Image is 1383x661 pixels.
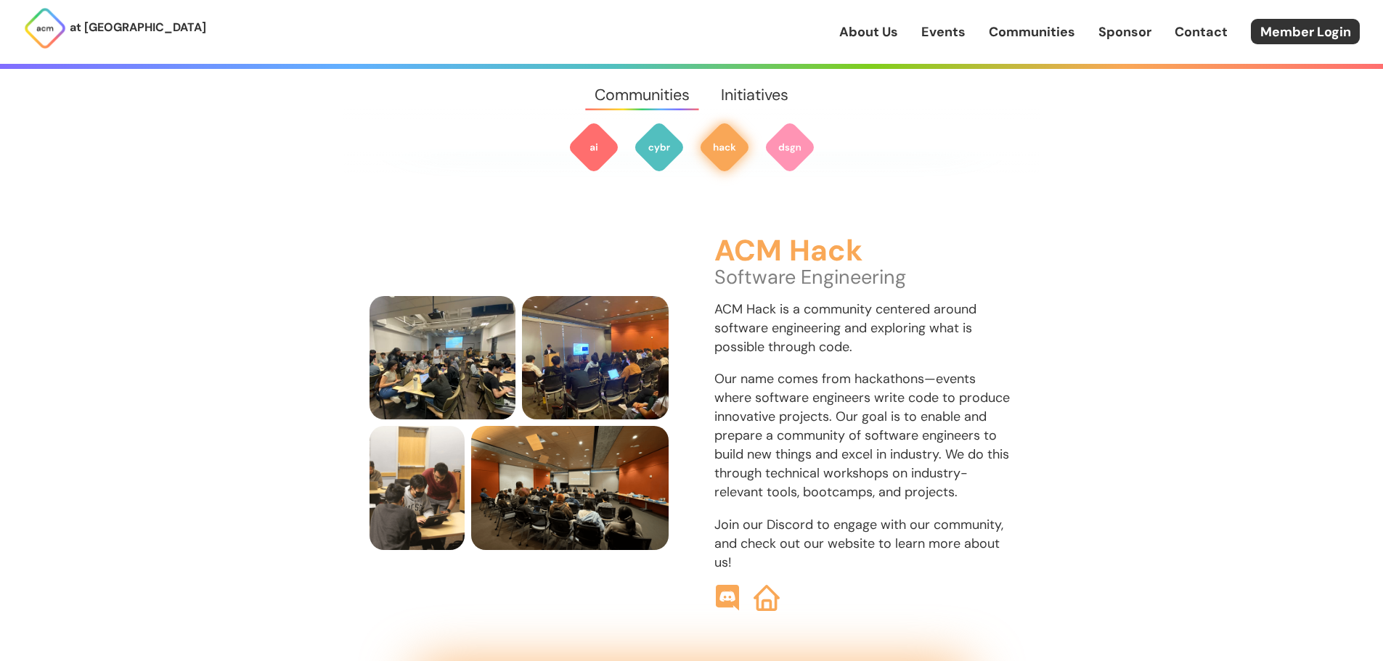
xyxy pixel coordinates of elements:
p: Our name comes from hackathons—events where software engineers write code to produce innovative p... [714,369,1014,502]
img: ACM Hack [698,121,751,173]
h3: ACM Hack [714,235,1014,268]
img: members locking in at a Hack workshop [370,296,516,420]
img: ACM Hack Discord [714,585,741,611]
p: Join our Discord to engage with our community, and check out our website to learn more about us! [714,515,1014,572]
a: Communities [989,22,1075,41]
a: Contact [1175,22,1228,41]
a: Communities [579,69,705,121]
p: ACM Hack is a community centered around software engineering and exploring what is possible throu... [714,300,1014,356]
a: Member Login [1251,19,1360,44]
img: ACM Logo [23,7,67,50]
img: ACM Hack president Nikhil helps someone at a Hack Event [370,426,465,550]
a: Initiatives [706,69,804,121]
a: Events [921,22,966,41]
p: at [GEOGRAPHIC_DATA] [70,18,206,37]
img: members consider what their project responsibilities and technologies are at a Hack Event [471,426,669,550]
a: Sponsor [1098,22,1151,41]
p: Software Engineering [714,268,1014,287]
img: ACM Design [764,121,816,173]
img: ACM Hack Website [754,585,780,611]
img: members watch presentation at a Hack Event [522,296,669,420]
img: ACM Cyber [633,121,685,173]
a: About Us [839,22,898,41]
img: ACM AI [568,121,620,173]
a: at [GEOGRAPHIC_DATA] [23,7,206,50]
